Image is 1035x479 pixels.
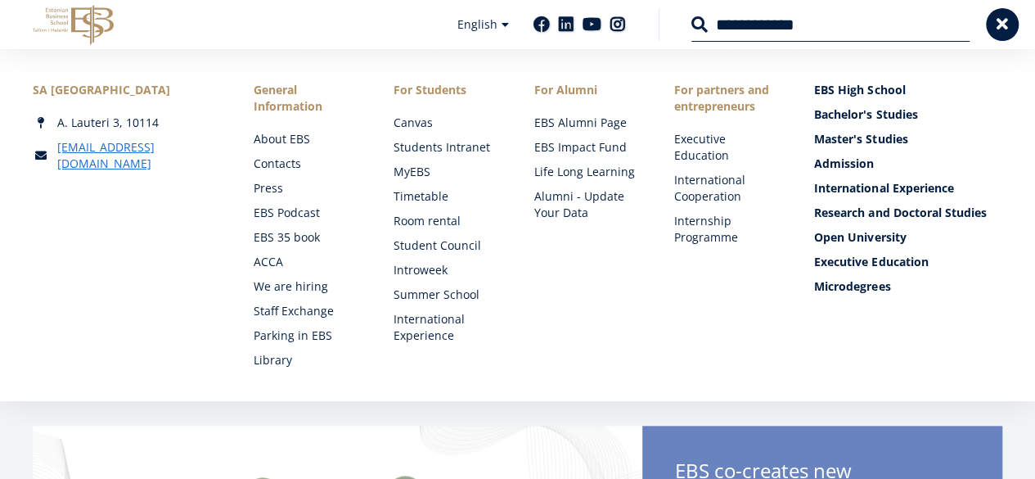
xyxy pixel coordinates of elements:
a: Youtube [583,16,601,33]
a: Students Intranet [394,139,501,156]
a: Parking in EBS [254,328,361,344]
a: Instagram [610,16,626,33]
a: Press [254,180,361,197]
a: Library [254,352,361,368]
a: International Experience [394,311,501,344]
span: General Information [254,82,361,115]
a: ACCA [254,254,361,270]
a: For Students [394,82,501,98]
a: International Cooperation [674,172,781,205]
a: Introweek [394,262,501,278]
a: About EBS [254,131,361,147]
a: Alumni - Update Your Data [534,188,641,221]
a: Staff Exchange [254,303,361,319]
a: Linkedin [558,16,574,33]
a: Canvas [394,115,501,131]
a: Contacts [254,156,361,172]
a: EBS Impact Fund [534,139,641,156]
a: Research and Doctoral Studies [814,205,1002,221]
a: We are hiring [254,278,361,295]
div: SA [GEOGRAPHIC_DATA] [33,82,221,98]
a: Open University [814,229,1002,246]
a: Facebook [533,16,550,33]
a: MyEBS [394,164,501,180]
a: Executive Education [674,131,781,164]
a: Admission [814,156,1002,172]
a: EBS Alumni Page [534,115,641,131]
a: EBS 35 book [254,229,361,246]
a: [EMAIL_ADDRESS][DOMAIN_NAME] [57,139,221,172]
a: EBS High School [814,82,1002,98]
span: For partners and entrepreneurs [674,82,781,115]
a: Master's Studies [814,131,1002,147]
a: Summer School [394,287,501,303]
a: Internship Programme [674,213,781,246]
a: Bachelor's Studies [814,106,1002,123]
a: International Experience [814,180,1002,197]
a: Life Long Learning [534,164,641,180]
span: For Alumni [534,82,641,98]
a: Executive Education [814,254,1002,270]
a: Timetable [394,188,501,205]
a: Student Council [394,237,501,254]
a: Microdegrees [814,278,1002,295]
a: Room rental [394,213,501,229]
div: A. Lauteri 3, 10114 [33,115,221,131]
a: EBS Podcast [254,205,361,221]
